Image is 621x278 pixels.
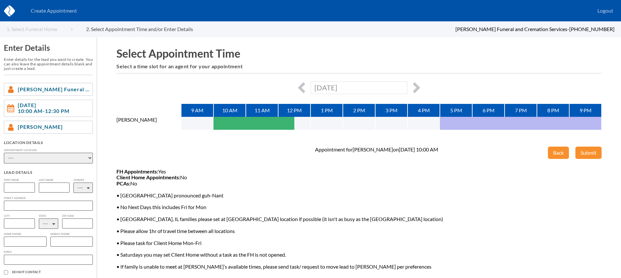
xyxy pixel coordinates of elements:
b: PCAs: [116,180,130,186]
div: 1 PM [310,104,343,117]
label: Zip Code [62,215,93,217]
div: 12 PM [278,104,310,117]
div: Lead Details [4,170,93,175]
h3: Enter Details [4,43,93,52]
div: Appointment for [PERSON_NAME] on [DATE] 10:00 AM [315,147,438,152]
label: State [39,215,58,217]
label: Home Phone [4,233,47,236]
div: 3 PM [375,104,408,117]
div: 10 AM [213,104,246,117]
button: Back [548,147,569,159]
div: 5 PM [440,104,472,117]
label: City [4,215,35,217]
label: Last Name [39,179,70,182]
div: 6 PM [472,104,505,117]
label: Appointment Location [4,149,93,152]
label: Street Address [4,197,93,200]
span: [PHONE_NUMBER] [569,26,615,32]
h6: Select a time slot for an agent for your appointment [116,63,602,69]
label: Mobile Phone [50,233,93,236]
div: 11 AM [246,104,278,117]
span: Do Not Contact [12,270,93,274]
span: [PERSON_NAME] Funeral and Cremation Services - [455,26,569,32]
button: Submit [575,147,602,159]
b: Client Home Appointments: [116,174,180,180]
div: 9 AM [181,104,213,117]
span: [DATE] 10:00 AM - 12:30 PM [18,102,70,114]
div: 7 PM [505,104,537,117]
b: FH Appointments: [116,168,158,174]
a: 1. Select Funeral Home [6,26,73,32]
div: 4 PM [408,104,440,117]
span: [PERSON_NAME] Funeral and Cremation Services [18,86,90,92]
div: Location Details [4,140,93,145]
div: [PERSON_NAME] [116,117,181,130]
label: Gender [73,179,93,182]
a: 2. Select Appointment Time and/or Enter Details [86,26,206,32]
label: Email [4,250,93,253]
label: First Name [4,179,35,182]
div: 9 PM [569,104,602,117]
div: 2 PM [343,104,375,117]
div: 8 PM [537,104,569,117]
h6: Enter details for the lead you want to create. You can also leave the appointment details blank a... [4,57,93,71]
h1: Select Appointment Time [116,47,602,60]
span: [PERSON_NAME] [18,124,63,130]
